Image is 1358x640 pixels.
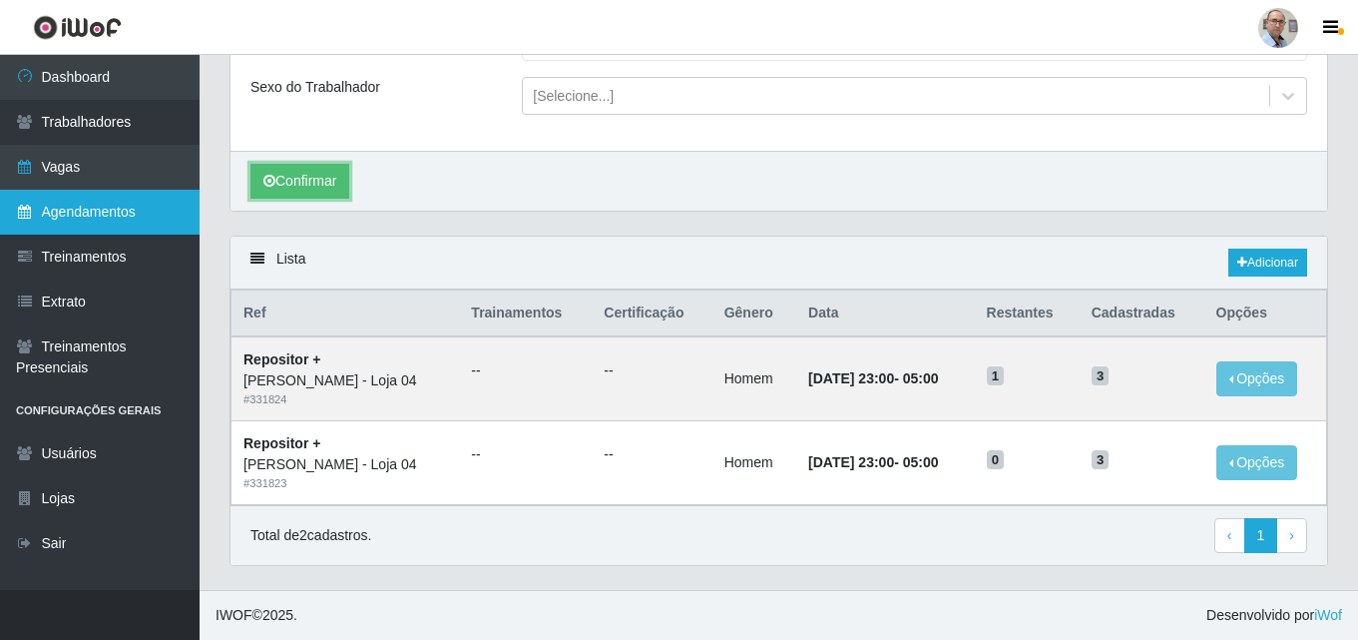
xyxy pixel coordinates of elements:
label: Sexo do Trabalhador [250,77,380,98]
div: [PERSON_NAME] - Loja 04 [243,370,447,391]
a: iWof [1314,607,1342,623]
strong: - [808,454,938,470]
th: Gênero [712,291,796,337]
div: [Selecione...] [533,86,614,107]
strong: Repositor + [243,435,320,451]
button: Confirmar [250,164,349,199]
ul: -- [604,444,699,465]
td: Homem [712,336,796,420]
div: Lista [230,237,1327,290]
button: Opções [1216,361,1298,396]
a: Adicionar [1228,249,1307,277]
th: Trainamentos [459,291,592,337]
ul: -- [604,360,699,381]
th: Certificação [592,291,711,337]
span: IWOF [216,607,252,623]
time: [DATE] 23:00 [808,370,894,386]
a: 1 [1244,518,1278,554]
span: ‹ [1227,527,1232,543]
time: [DATE] 23:00 [808,454,894,470]
time: 05:00 [903,454,939,470]
div: [PERSON_NAME] - Loja 04 [243,454,447,475]
span: © 2025 . [216,605,297,626]
span: 1 [987,366,1005,386]
strong: - [808,370,938,386]
div: # 331823 [243,475,447,492]
strong: Repositor + [243,351,320,367]
th: Ref [231,291,460,337]
span: 3 [1092,366,1110,386]
span: 3 [1092,450,1110,470]
th: Data [796,291,975,337]
td: Homem [712,421,796,505]
a: Next [1276,518,1307,554]
p: Total de 2 cadastros. [250,525,371,546]
nav: pagination [1214,518,1307,554]
ul: -- [471,360,580,381]
time: 05:00 [903,370,939,386]
ul: -- [471,444,580,465]
span: › [1289,527,1294,543]
img: CoreUI Logo [33,15,122,40]
th: Restantes [975,291,1080,337]
th: Opções [1204,291,1327,337]
button: Opções [1216,445,1298,480]
span: 0 [987,450,1005,470]
th: Cadastradas [1080,291,1204,337]
div: # 331824 [243,391,447,408]
a: Previous [1214,518,1245,554]
span: Desenvolvido por [1206,605,1342,626]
